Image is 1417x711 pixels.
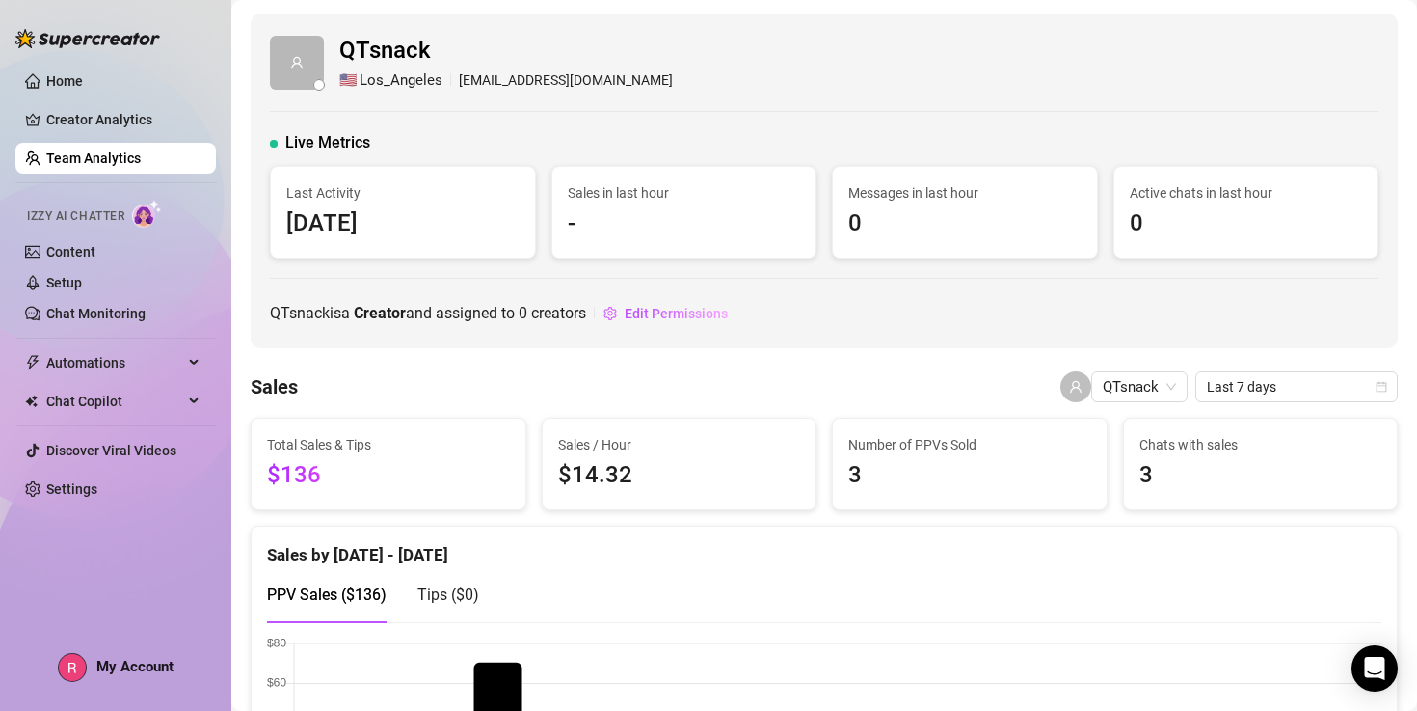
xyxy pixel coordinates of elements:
[15,29,160,48] img: logo-BBDzfeDw.svg
[267,457,510,494] span: $136
[46,244,95,260] a: Content
[558,457,801,494] span: $14.32
[251,373,298,400] h4: Sales
[339,33,673,69] span: QTsnack
[286,182,520,204] span: Last Activity
[1207,372,1386,401] span: Last 7 days
[290,56,304,69] span: user
[625,306,728,321] span: Edit Permissions
[568,182,801,204] span: Sales in last hour
[46,386,183,417] span: Chat Copilot
[848,182,1082,204] span: Messages in last hour
[519,304,527,322] span: 0
[46,306,146,321] a: Chat Monitoring
[286,205,520,242] span: [DATE]
[848,205,1082,242] span: 0
[568,205,801,242] span: -
[25,395,38,408] img: Chat Copilot
[1139,457,1382,494] span: 3
[96,658,174,675] span: My Account
[27,207,124,226] span: Izzy AI Chatter
[848,457,1091,494] span: 3
[354,304,406,322] b: Creator
[267,434,510,455] span: Total Sales & Tips
[603,307,617,320] span: setting
[1351,645,1398,692] div: Open Intercom Messenger
[417,586,479,604] span: Tips ( $0 )
[267,527,1381,568] div: Sales by [DATE] - [DATE]
[46,104,201,135] a: Creator Analytics
[46,275,82,290] a: Setup
[1069,380,1083,394] span: user
[1376,381,1387,393] span: calendar
[1130,182,1363,204] span: Active chats in last hour
[558,434,801,455] span: Sales / Hour
[46,481,97,497] a: Settings
[46,150,141,166] a: Team Analytics
[1139,434,1382,455] span: Chats with sales
[339,69,358,93] span: 🇺🇸
[270,301,586,325] span: QTsnack is a and assigned to creators
[46,347,183,378] span: Automations
[25,355,40,370] span: thunderbolt
[285,131,370,154] span: Live Metrics
[1130,205,1363,242] span: 0
[360,69,442,93] span: Los_Angeles
[1103,372,1176,401] span: QTsnack
[59,654,86,681] img: ACg8ocLc-pXuVL267-qomM3MZU-q9lZH_z3gDPmyK8qpKgF2VWMu9w=s96-c
[267,586,387,604] span: PPV Sales ( $136 )
[602,298,729,329] button: Edit Permissions
[132,200,162,228] img: AI Chatter
[46,443,176,458] a: Discover Viral Videos
[848,434,1091,455] span: Number of PPVs Sold
[339,69,673,93] div: [EMAIL_ADDRESS][DOMAIN_NAME]
[46,73,83,89] a: Home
